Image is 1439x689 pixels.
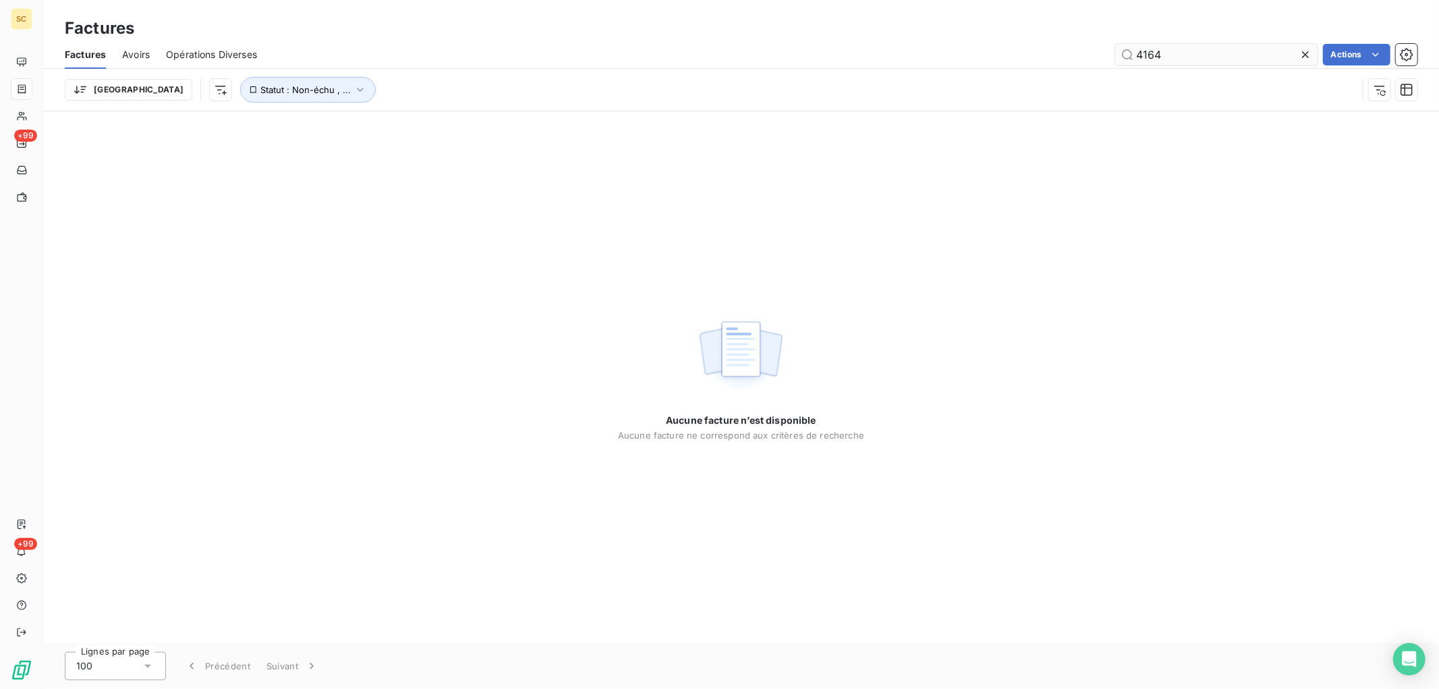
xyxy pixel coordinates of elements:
[14,538,37,550] span: +99
[260,84,351,95] span: Statut : Non-échu , ...
[65,16,134,40] h3: Factures
[1393,643,1426,676] div: Open Intercom Messenger
[122,48,150,61] span: Avoirs
[1323,44,1390,65] button: Actions
[666,414,816,427] span: Aucune facture n’est disponible
[65,79,192,101] button: [GEOGRAPHIC_DATA]
[698,314,784,397] img: empty state
[258,652,327,680] button: Suivant
[618,430,864,441] span: Aucune facture ne correspond aux critères de recherche
[14,130,37,142] span: +99
[1115,44,1318,65] input: Rechercher
[65,48,106,61] span: Factures
[76,659,92,673] span: 100
[11,8,32,30] div: SC
[11,659,32,681] img: Logo LeanPay
[166,48,257,61] span: Opérations Diverses
[240,77,376,103] button: Statut : Non-échu , ...
[177,652,258,680] button: Précédent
